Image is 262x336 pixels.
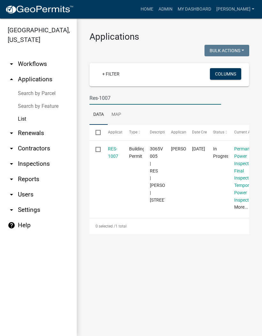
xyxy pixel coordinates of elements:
[144,125,165,140] datatable-header-cell: Description
[228,125,249,140] datatable-header-cell: Current Activity
[234,168,255,181] a: Final Inspection
[89,218,249,234] div: 1 total
[156,3,175,15] a: Admin
[96,224,115,228] span: 0 selected /
[8,60,15,68] i: arrow_drop_down
[234,183,256,203] a: Temporary Power Inspection
[129,130,137,134] span: Type
[234,204,248,210] a: More...
[8,145,15,152] i: arrow_drop_down
[150,130,169,134] span: Description
[171,130,188,134] span: Applicant
[204,45,249,56] button: Bulk Actions
[89,92,221,105] input: Search for applications
[108,105,125,125] a: Map
[214,3,257,15] a: [PERSON_NAME]
[192,146,205,151] span: 07/07/2022
[108,130,143,134] span: Application Number
[210,68,241,80] button: Columns
[8,129,15,137] i: arrow_drop_down
[138,3,156,15] a: Home
[102,125,123,140] datatable-header-cell: Application Number
[207,125,228,140] datatable-header-cell: Status
[8,221,15,229] i: help
[89,105,108,125] a: Data
[234,130,261,134] span: Current Activity
[129,146,145,159] span: Building Permit
[89,125,102,140] datatable-header-cell: Select
[192,130,214,134] span: Date Created
[150,146,189,202] span: 3065V 005 | RES | JOHN LOMBARDO | 146 MYSTIC DR
[171,146,205,151] span: Wendy Mackinnon
[8,76,15,83] i: arrow_drop_up
[123,125,144,140] datatable-header-cell: Type
[165,125,186,140] datatable-header-cell: Applicant
[108,146,118,159] a: RES-1007
[8,175,15,183] i: arrow_drop_down
[8,191,15,198] i: arrow_drop_down
[175,3,214,15] a: My Dashboard
[213,130,224,134] span: Status
[234,146,256,166] a: Permanent Power Inspection
[213,146,231,159] span: In Progress
[8,160,15,168] i: arrow_drop_down
[97,68,125,80] a: + Filter
[8,206,15,214] i: arrow_drop_down
[89,31,249,42] h3: Applications
[186,125,207,140] datatable-header-cell: Date Created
